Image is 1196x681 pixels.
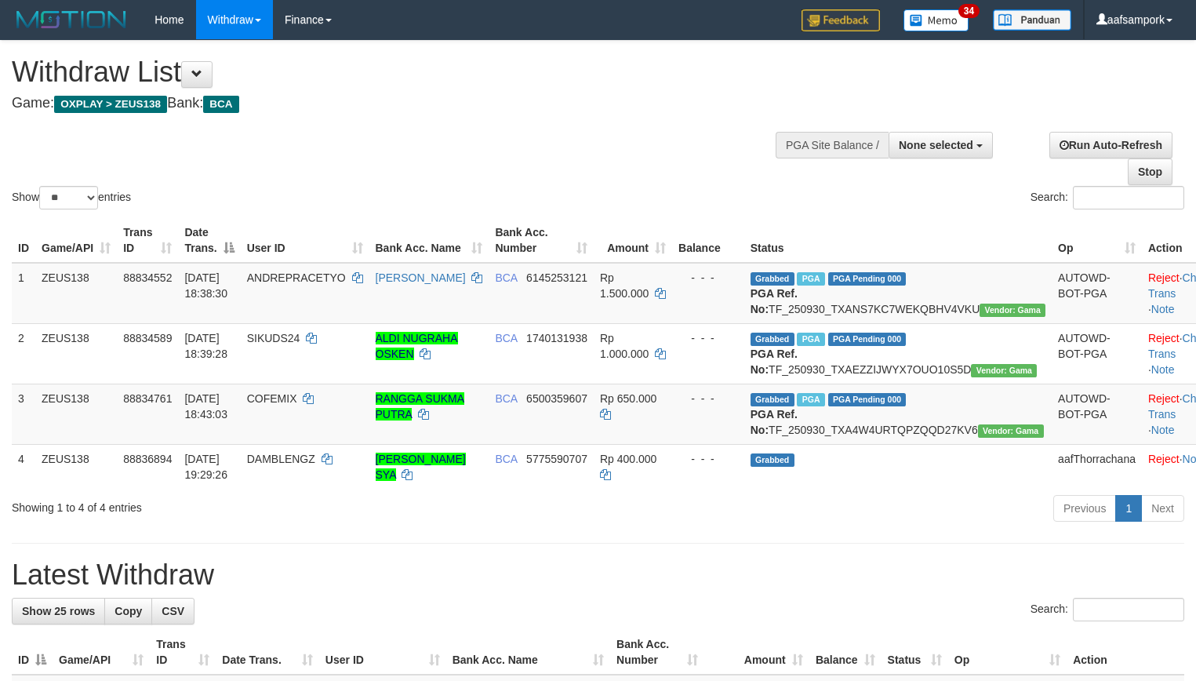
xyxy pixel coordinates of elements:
th: Bank Acc. Name: activate to sort column ascending [369,218,489,263]
span: OXPLAY > ZEUS138 [54,96,167,113]
a: 1 [1115,495,1142,522]
span: SIKUDS24 [247,332,300,344]
span: PGA Pending [828,272,907,286]
th: Action [1067,630,1184,675]
th: Status: activate to sort column ascending [882,630,948,675]
span: 88834761 [123,392,172,405]
a: Run Auto-Refresh [1049,132,1172,158]
h1: Latest Withdraw [12,559,1184,591]
a: CSV [151,598,194,625]
span: ANDREPRACETYO [247,271,346,284]
a: [PERSON_NAME] [376,271,466,284]
th: Balance [672,218,744,263]
td: 3 [12,384,35,444]
span: Marked by aafsolysreylen [797,393,824,406]
input: Search: [1073,186,1184,209]
th: Bank Acc. Number: activate to sort column ascending [489,218,594,263]
span: Rp 400.000 [600,453,656,465]
th: Bank Acc. Name: activate to sort column ascending [446,630,610,675]
span: 88834589 [123,332,172,344]
td: aafThorrachana [1052,444,1142,489]
label: Search: [1031,186,1184,209]
select: Showentries [39,186,98,209]
td: ZEUS138 [35,384,117,444]
td: AUTOWD-BOT-PGA [1052,263,1142,324]
th: ID [12,218,35,263]
span: Grabbed [751,333,794,346]
a: Note [1151,424,1175,436]
a: Next [1141,495,1184,522]
span: Rp 650.000 [600,392,656,405]
td: AUTOWD-BOT-PGA [1052,323,1142,384]
th: User ID: activate to sort column ascending [241,218,369,263]
span: Grabbed [751,272,794,286]
span: COFEMIX [247,392,297,405]
td: ZEUS138 [35,263,117,324]
td: ZEUS138 [35,323,117,384]
input: Search: [1073,598,1184,621]
th: Trans ID: activate to sort column ascending [150,630,216,675]
th: Date Trans.: activate to sort column ascending [216,630,319,675]
button: None selected [889,132,993,158]
td: 4 [12,444,35,489]
span: BCA [495,271,517,284]
a: [PERSON_NAME] SYA [376,453,466,481]
a: RANGGA SUKMA PUTRA [376,392,465,421]
span: DAMBLENGZ [247,453,315,465]
h1: Withdraw List [12,56,782,88]
span: None selected [899,139,973,151]
a: Note [1151,303,1175,315]
th: Bank Acc. Number: activate to sort column ascending [610,630,704,675]
span: Grabbed [751,393,794,406]
th: Status [744,218,1052,263]
b: PGA Ref. No: [751,408,798,436]
span: BCA [495,332,517,344]
span: Copy 1740131938 to clipboard [526,332,587,344]
span: BCA [203,96,238,113]
h4: Game: Bank: [12,96,782,111]
a: Show 25 rows [12,598,105,625]
span: Vendor URL: https://trx31.1velocity.biz [978,424,1044,438]
a: Previous [1053,495,1116,522]
span: [DATE] 19:29:26 [184,453,227,481]
span: CSV [162,605,184,617]
th: Game/API: activate to sort column ascending [35,218,117,263]
b: PGA Ref. No: [751,348,798,376]
span: Marked by aafsolysreylen [797,272,824,286]
div: - - - [678,270,738,286]
span: 34 [958,4,980,18]
th: Op: activate to sort column ascending [1052,218,1142,263]
td: TF_250930_TXA4W4URTQPZQQD27KV6 [744,384,1052,444]
span: Vendor URL: https://trx31.1velocity.biz [971,364,1037,377]
span: [DATE] 18:38:30 [184,271,227,300]
span: [DATE] 18:43:03 [184,392,227,421]
b: PGA Ref. No: [751,287,798,315]
label: Show entries [12,186,131,209]
th: Amount: activate to sort column ascending [704,630,809,675]
a: Note [1151,363,1175,376]
td: AUTOWD-BOT-PGA [1052,384,1142,444]
a: Reject [1148,332,1180,344]
span: BCA [495,453,517,465]
th: Date Trans.: activate to sort column descending [178,218,240,263]
span: Vendor URL: https://trx31.1velocity.biz [980,304,1045,317]
a: Copy [104,598,152,625]
td: ZEUS138 [35,444,117,489]
a: Reject [1148,271,1180,284]
span: Rp 1.500.000 [600,271,649,300]
span: 88836894 [123,453,172,465]
td: 1 [12,263,35,324]
th: Balance: activate to sort column ascending [809,630,882,675]
img: MOTION_logo.png [12,8,131,31]
th: User ID: activate to sort column ascending [319,630,446,675]
span: Grabbed [751,453,794,467]
span: BCA [495,392,517,405]
img: Feedback.jpg [802,9,880,31]
span: Show 25 rows [22,605,95,617]
th: ID: activate to sort column descending [12,630,53,675]
td: 2 [12,323,35,384]
span: Marked by aafsolysreylen [797,333,824,346]
td: TF_250930_TXANS7KC7WEKQBHV4VKU [744,263,1052,324]
th: Op: activate to sort column ascending [948,630,1067,675]
a: Stop [1128,158,1172,185]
